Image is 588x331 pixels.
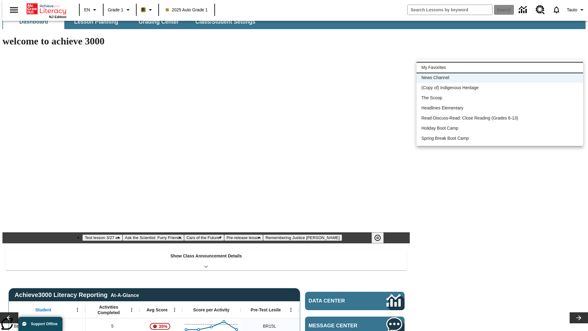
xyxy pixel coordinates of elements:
li: My Favorites [417,63,583,73]
li: Headlines Elementary [417,103,583,113]
li: The Scoop [417,93,583,103]
li: Read-Discuss-Read: Close Reading (Grades 6-13) [417,113,583,123]
li: (Copy of) Indigenous Heritage [417,83,583,93]
li: Holiday Boot Camp [417,123,583,133]
li: News Channel [417,73,583,83]
li: Spring Break Boot Camp [417,133,583,143]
